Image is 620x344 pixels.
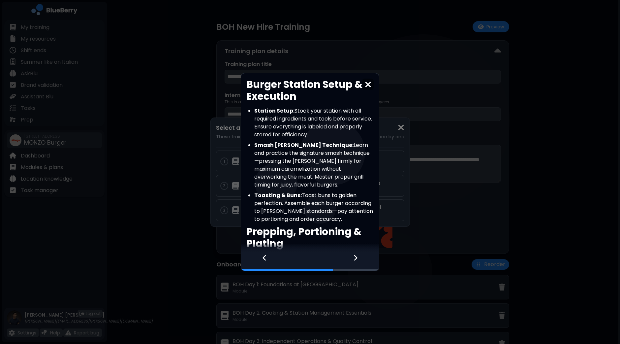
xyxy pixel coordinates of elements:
[254,191,302,199] strong: Toasting & Buns:
[254,191,374,223] li: Toast buns to golden perfection. Assemble each burger according to [PERSON_NAME] standards—pay at...
[254,141,354,149] strong: Smash [PERSON_NAME] Technique:
[246,226,374,250] h2: Prepping, Portioning & Plating
[254,107,374,139] li: Stock your station with all required ingredients and tools before service. Ensure everything is l...
[254,141,374,189] li: Learn and practice the signature smash technique—pressing the [PERSON_NAME] firmly for maximum ca...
